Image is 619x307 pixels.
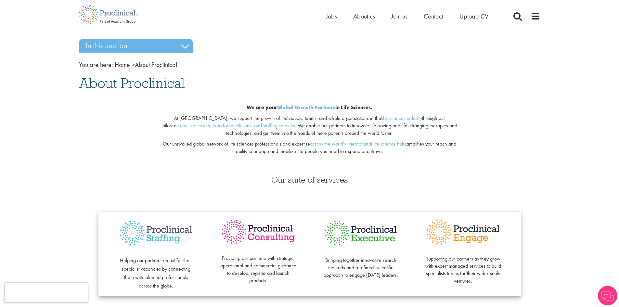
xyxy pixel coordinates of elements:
[425,218,501,246] img: Proclinical Engage
[353,12,375,20] a: About us
[118,218,194,248] img: Proclinical Staffing
[79,60,113,69] span: You are here:
[391,12,407,20] a: Join us
[176,122,295,129] a: executive search, workforce solutions, and staffing services
[120,257,192,289] span: Helping our partners recruit for their specialist vacancies by connecting them with talented prof...
[323,218,399,248] img: Proclinical Executive
[459,12,488,20] a: Upload CV
[220,248,297,285] p: Providing our partners with strategic, operational and commercial guidance to develop, register a...
[323,249,399,279] p: Bringing together innovative search methods and a refined, scientific approach to engage [DATE] l...
[79,74,185,92] span: About Proclinical
[220,218,297,245] img: Proclinical Consulting
[247,104,372,111] b: We are your in Life Sciences.
[277,104,335,111] a: Global Growth Partners
[5,283,88,302] iframe: reCAPTCHA
[381,115,422,122] a: life sciences industry
[326,12,337,20] a: Jobs
[79,39,193,53] h3: In this section
[424,12,443,20] a: Contact
[157,140,462,155] p: Our unrivalled global network of life sciences professionals and expertise amplifies your reach a...
[157,115,462,137] p: At [GEOGRAPHIC_DATA], we support the growth of individuals, teams, and whole organizations in the...
[598,286,617,305] img: Chatbot
[79,175,540,184] h3: Our suite of services
[115,60,130,69] a: breadcrumb link to Home
[425,248,501,285] p: Supporting our partners as they grow with expert managed services to build specialists teams for ...
[115,60,177,69] span: About Proclinical
[132,60,135,69] span: >
[310,140,406,147] a: across the world's international life science hubs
